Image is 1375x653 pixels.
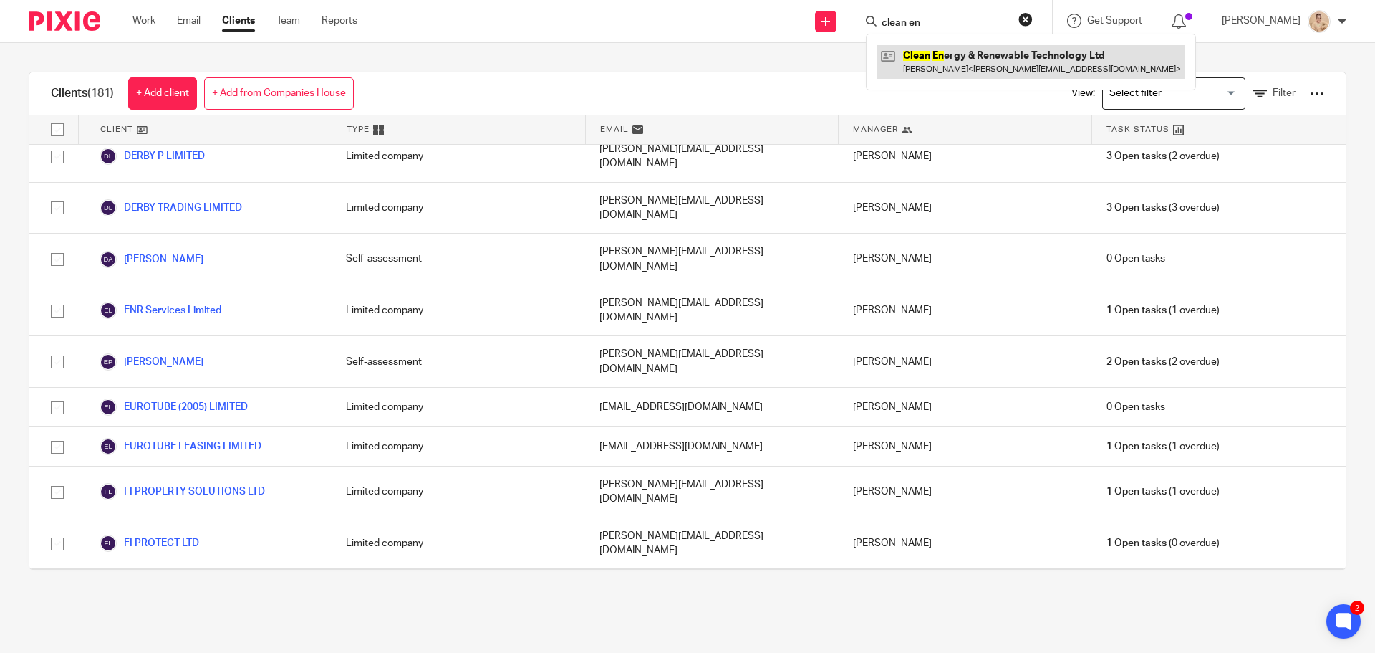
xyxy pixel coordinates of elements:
span: 1 Open tasks [1106,536,1167,550]
a: EUROTUBE LEASING LIMITED [100,438,261,455]
a: Work [132,14,155,28]
div: Self-assessment [332,336,585,387]
a: + Add from Companies House [204,77,354,110]
div: [PERSON_NAME] [839,427,1092,466]
a: ENR Services Limited [100,302,221,319]
div: Self-assessment [332,234,585,285]
img: svg%3E [100,199,117,216]
h1: Clients [51,86,114,101]
a: Email [177,14,201,28]
a: Reports [322,14,357,28]
a: DERBY P LIMITED [100,148,205,165]
input: Select all [44,116,71,143]
span: Type [347,123,370,135]
span: 3 Open tasks [1106,201,1167,215]
div: [PERSON_NAME] [839,234,1092,285]
div: [PERSON_NAME][EMAIL_ADDRESS][DOMAIN_NAME] [585,183,839,234]
div: Search for option [1102,77,1245,110]
div: Limited company [332,427,585,466]
img: Pixie [29,11,100,31]
p: [PERSON_NAME] [1222,14,1301,28]
a: EUROTUBE (2005) LIMITED [100,399,248,416]
div: [EMAIL_ADDRESS][DOMAIN_NAME] [585,427,839,466]
div: Limited company [332,285,585,336]
img: svg%3E [100,535,117,552]
span: 1 Open tasks [1106,439,1167,454]
span: (1 overdue) [1106,485,1220,499]
div: Limited company [332,467,585,518]
a: FI PROPERTY SOLUTIONS LTD [100,483,265,500]
input: Search [880,17,1009,30]
div: View: [1050,72,1324,115]
img: svg%3E [100,399,117,416]
span: Client [100,123,133,135]
img: DSC06218%20-%20Copy.JPG [1308,10,1331,33]
span: Manager [853,123,898,135]
div: 2 [1350,601,1364,615]
div: [PERSON_NAME] [839,518,1092,569]
div: Limited company [332,131,585,182]
span: Filter [1273,88,1296,98]
span: Get Support [1087,16,1142,26]
a: DERBY TRADING LIMITED [100,199,242,216]
span: (2 overdue) [1106,149,1220,163]
img: svg%3E [100,148,117,165]
a: Clients [222,14,255,28]
div: [PERSON_NAME][EMAIL_ADDRESS][DOMAIN_NAME] [585,336,839,387]
span: 1 Open tasks [1106,485,1167,499]
a: FI PROTECT LTD [100,535,199,552]
div: [PERSON_NAME][EMAIL_ADDRESS][DOMAIN_NAME] [585,518,839,569]
img: svg%3E [100,353,117,371]
span: (1 overdue) [1106,303,1220,318]
div: [PERSON_NAME][EMAIL_ADDRESS][DOMAIN_NAME] [585,131,839,182]
input: Search for option [1104,81,1237,106]
a: [PERSON_NAME] [100,251,203,268]
div: Limited company [332,518,585,569]
a: [PERSON_NAME] [100,353,203,371]
span: (1 overdue) [1106,439,1220,454]
div: Limited company [332,183,585,234]
span: 0 Open tasks [1106,400,1165,414]
img: svg%3E [100,251,117,268]
span: 3 Open tasks [1106,149,1167,163]
img: svg%3E [100,438,117,455]
span: (3 overdue) [1106,201,1220,215]
div: [PERSON_NAME] [839,467,1092,518]
img: svg%3E [100,302,117,319]
div: [PERSON_NAME][EMAIL_ADDRESS][DOMAIN_NAME] [585,234,839,285]
div: [PERSON_NAME] [839,285,1092,336]
span: (0 overdue) [1106,536,1220,550]
span: (181) [87,87,114,99]
div: [PERSON_NAME][EMAIL_ADDRESS][DOMAIN_NAME] [585,467,839,518]
div: [PERSON_NAME] [839,336,1092,387]
div: [PERSON_NAME] [839,388,1092,426]
a: + Add client [128,77,197,110]
div: [EMAIL_ADDRESS][DOMAIN_NAME] [585,388,839,426]
div: Limited company [332,388,585,426]
span: 0 Open tasks [1106,252,1165,266]
span: 1 Open tasks [1106,303,1167,318]
span: Task Status [1106,123,1169,135]
span: 2 Open tasks [1106,355,1167,369]
div: [PERSON_NAME][EMAIL_ADDRESS][DOMAIN_NAME] [585,285,839,336]
button: Clear [1018,12,1033,27]
span: Email [600,123,629,135]
img: svg%3E [100,483,117,500]
span: (2 overdue) [1106,355,1220,369]
a: Team [276,14,300,28]
div: [PERSON_NAME] [839,131,1092,182]
div: [PERSON_NAME] [839,183,1092,234]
